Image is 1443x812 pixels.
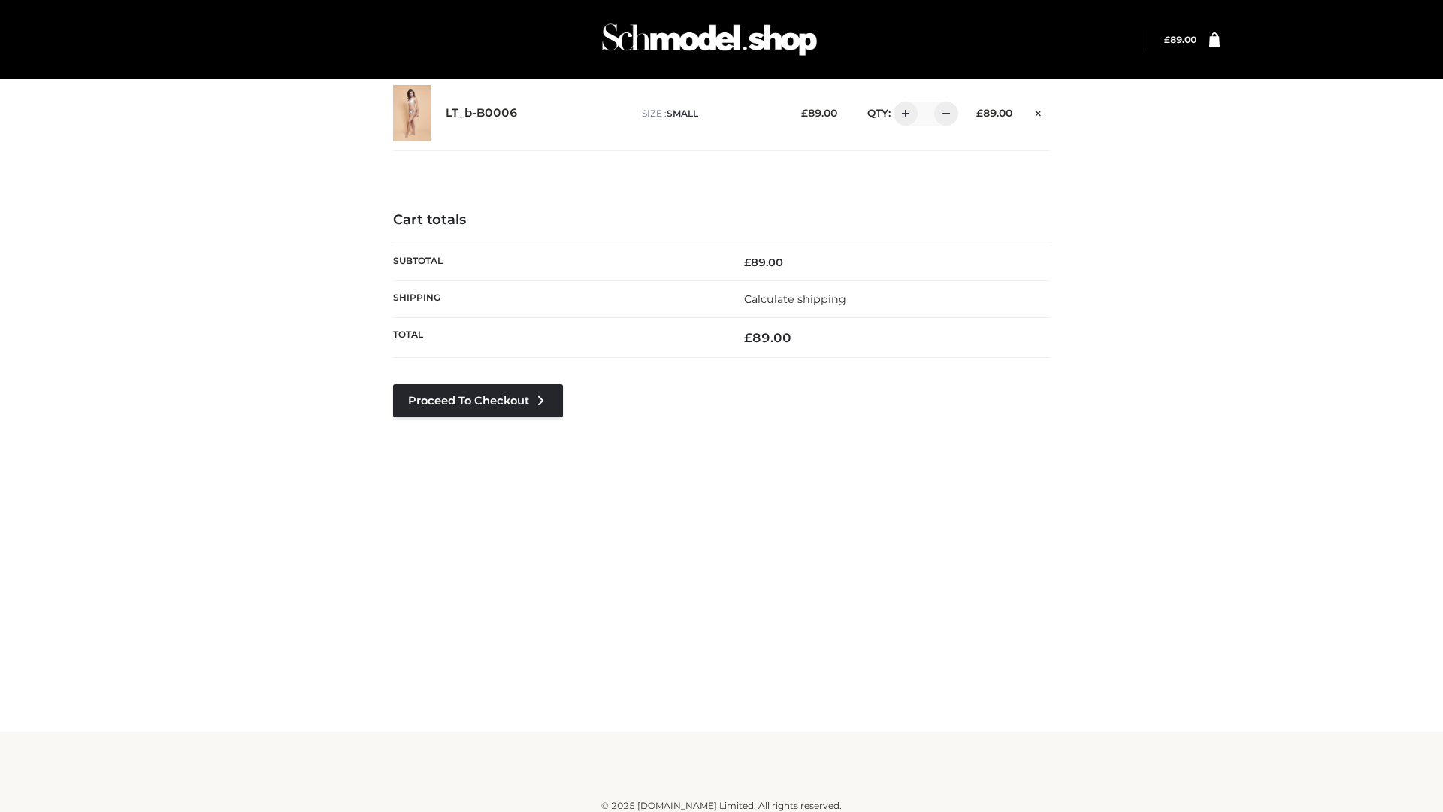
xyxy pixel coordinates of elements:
a: LT_b-B0006 [446,106,518,120]
a: Proceed to Checkout [393,384,563,417]
a: £89.00 [1164,34,1196,45]
bdi: 89.00 [744,330,791,345]
a: Remove this item [1027,101,1050,121]
th: Total [393,318,721,358]
img: Schmodel Admin 964 [597,10,822,69]
h4: Cart totals [393,212,1050,229]
span: £ [744,330,752,345]
span: £ [801,107,808,119]
img: LT_b-B0006 - SMALL [393,85,431,141]
span: £ [744,256,751,269]
th: Shipping [393,280,721,317]
th: Subtotal [393,244,721,280]
span: £ [976,107,983,119]
a: Calculate shipping [744,292,846,306]
bdi: 89.00 [976,107,1012,119]
div: QTY: [852,101,953,126]
bdi: 89.00 [744,256,783,269]
span: £ [1164,34,1170,45]
bdi: 89.00 [1164,34,1196,45]
p: size : [642,107,778,120]
span: SMALL [667,108,698,119]
bdi: 89.00 [801,107,837,119]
